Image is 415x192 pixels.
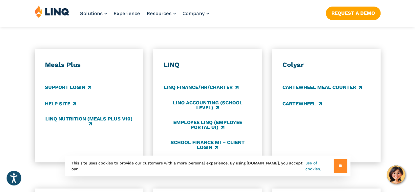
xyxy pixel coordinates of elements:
[147,11,176,16] a: Resources
[147,11,172,16] span: Resources
[45,100,76,107] a: Help Site
[387,165,405,184] button: Hello, have a question? Let’s chat.
[35,5,70,18] img: LINQ | K‑12 Software
[182,11,209,16] a: Company
[80,11,107,16] a: Solutions
[164,84,239,91] a: LINQ Finance/HR/Charter
[326,5,381,20] nav: Button Navigation
[65,156,350,176] div: This site uses cookies to provide our customers with a more personal experience. By using [DOMAIN...
[114,11,140,16] a: Experience
[45,61,133,69] h3: Meals Plus
[326,7,381,20] a: Request a Demo
[80,5,209,27] nav: Primary Navigation
[282,84,362,91] a: CARTEWHEEL Meal Counter
[305,160,333,172] a: use of cookies.
[164,61,251,69] h3: LINQ
[164,100,251,111] a: LINQ Accounting (school level)
[282,100,322,107] a: CARTEWHEEL
[282,61,370,69] h3: Colyar
[182,11,205,16] span: Company
[164,120,251,131] a: Employee LINQ (Employee Portal UI)
[45,116,133,127] a: LINQ Nutrition (Meals Plus v10)
[80,11,103,16] span: Solutions
[45,84,91,91] a: Support Login
[164,139,251,150] a: School Finance MI – Client Login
